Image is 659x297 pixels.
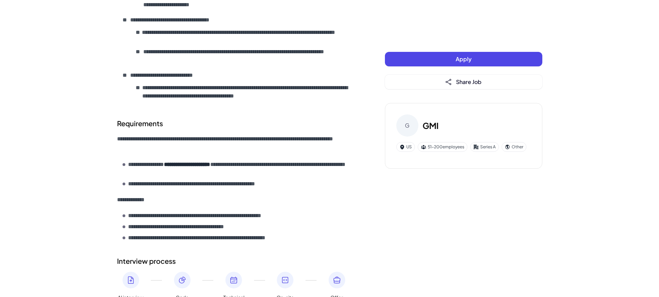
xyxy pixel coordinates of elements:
[470,142,499,152] div: Series A
[385,52,542,66] button: Apply
[385,75,542,89] button: Share Job
[117,256,357,266] h2: Interview process
[396,142,415,152] div: US
[396,114,418,137] div: G
[117,118,357,129] h2: Requirements
[456,55,472,63] span: Apply
[456,78,482,85] span: Share Job
[502,142,526,152] div: Other
[423,119,439,132] h3: GMI
[418,142,467,152] div: 51-200 employees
